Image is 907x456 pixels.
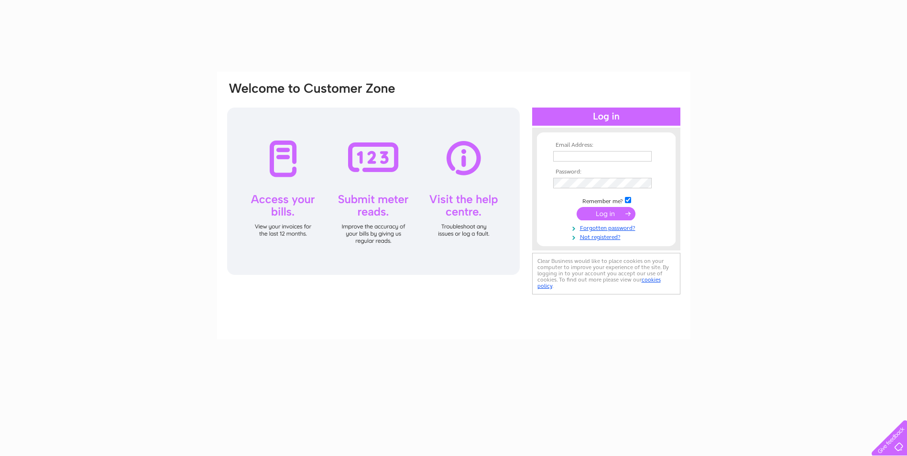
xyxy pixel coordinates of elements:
[537,276,661,289] a: cookies policy
[551,169,662,175] th: Password:
[553,232,662,241] a: Not registered?
[577,207,635,220] input: Submit
[553,223,662,232] a: Forgotten password?
[551,142,662,149] th: Email Address:
[551,195,662,205] td: Remember me?
[532,253,680,294] div: Clear Business would like to place cookies on your computer to improve your experience of the sit...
